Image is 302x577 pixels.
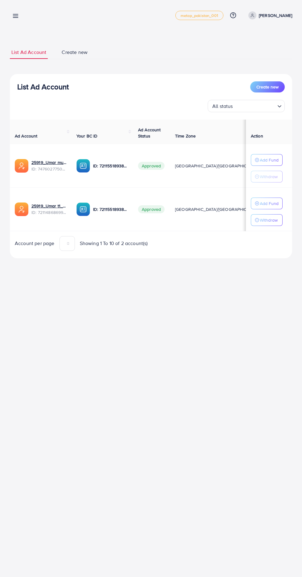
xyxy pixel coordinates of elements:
span: ID: 7211486869945712641 [31,209,67,215]
h3: List Ad Account [17,82,69,91]
button: Withdraw [251,171,283,182]
a: 25919_Umar mumtaz_1740648371024 [31,159,67,166]
span: Action [251,133,263,139]
img: ic-ba-acc.ded83a64.svg [76,203,90,216]
button: Add Fund [251,198,283,209]
p: Withdraw [260,216,278,224]
span: Showing 1 To 10 of 2 account(s) [80,240,148,247]
button: Add Fund [251,154,283,166]
p: ID: 7211551893808545793 [93,206,128,213]
p: [PERSON_NAME] [259,12,292,19]
span: [GEOGRAPHIC_DATA]/[GEOGRAPHIC_DATA] [175,206,261,212]
p: Add Fund [260,156,279,164]
img: ic-ba-acc.ded83a64.svg [76,159,90,173]
div: <span class='underline'>25919_Umar mumtaz_1740648371024</span></br>7476027750877626369 [31,159,67,172]
p: ID: 7211551893808545793 [93,162,128,170]
a: metap_pakistan_001 [175,11,223,20]
button: Create new [250,81,285,92]
button: Withdraw [251,214,283,226]
span: Approved [138,205,165,213]
img: ic-ads-acc.e4c84228.svg [15,203,28,216]
div: <span class='underline'>25919_Umar t1_1679070383896</span></br>7211486869945712641 [31,203,67,215]
img: ic-ads-acc.e4c84228.svg [15,159,28,173]
input: Search for option [235,100,275,111]
span: All status [211,102,234,111]
a: [PERSON_NAME] [246,11,292,19]
span: Create new [256,84,279,90]
span: metap_pakistan_001 [181,14,218,18]
span: ID: 7476027750877626369 [31,166,67,172]
span: [GEOGRAPHIC_DATA]/[GEOGRAPHIC_DATA] [175,163,261,169]
p: Withdraw [260,173,278,180]
span: Ad Account [15,133,38,139]
span: Ad Account Status [138,127,161,139]
a: 25919_Umar t1_1679070383896 [31,203,67,209]
span: List Ad Account [11,49,46,56]
span: Your BC ID [76,133,98,139]
p: Add Fund [260,200,279,207]
span: Create new [62,49,88,56]
span: Account per page [15,240,55,247]
span: Time Zone [175,133,196,139]
span: Approved [138,162,165,170]
div: Search for option [208,100,285,112]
